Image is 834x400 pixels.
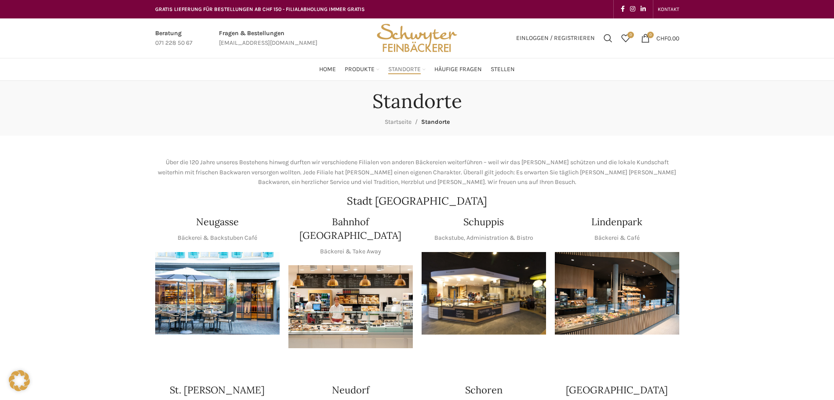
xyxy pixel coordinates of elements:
span: GRATIS LIEFERUNG FÜR BESTELLUNGEN AB CHF 150 - FILIALABHOLUNG IMMER GRATIS [155,6,365,12]
p: Bäckerei & Backstuben Café [178,233,257,243]
a: Einloggen / Registrieren [512,29,599,47]
h4: Schuppis [463,215,504,229]
h4: [GEOGRAPHIC_DATA] [566,383,668,397]
span: Standorte [388,65,421,74]
h4: Schoren [465,383,503,397]
span: Home [319,65,336,74]
img: 150130-Schwyter-013 [422,252,546,335]
a: Linkedin social link [638,3,648,15]
img: 017-e1571925257345 [555,252,679,335]
a: Produkte [345,61,379,78]
h4: Neugasse [196,215,239,229]
span: 0 [627,32,634,38]
span: Stellen [491,65,515,74]
p: Backstube, Administration & Bistro [434,233,533,243]
h4: St. [PERSON_NAME] [170,383,265,397]
a: Site logo [374,34,460,41]
a: Facebook social link [618,3,627,15]
h4: Neudorf [332,383,369,397]
a: Suchen [599,29,617,47]
span: Häufige Fragen [434,65,482,74]
p: Bäckerei & Take Away [320,247,381,256]
h2: Stadt [GEOGRAPHIC_DATA] [155,196,679,206]
a: KONTAKT [658,0,679,18]
span: KONTAKT [658,6,679,12]
h4: Bahnhof [GEOGRAPHIC_DATA] [288,215,413,242]
a: Häufige Fragen [434,61,482,78]
a: Infobox link [219,29,317,48]
img: Bäckerei Schwyter [374,18,460,58]
span: Produkte [345,65,375,74]
a: 0 [617,29,634,47]
bdi: 0.00 [656,34,679,42]
div: Main navigation [151,61,684,78]
a: Home [319,61,336,78]
div: Meine Wunschliste [617,29,634,47]
img: Bahnhof St. Gallen [288,265,413,348]
h4: Lindenpark [591,215,642,229]
p: Über die 120 Jahre unseres Bestehens hinweg durften wir verschiedene Filialen von anderen Bäckere... [155,158,679,187]
span: Standorte [421,118,450,126]
a: 0 CHF0.00 [637,29,684,47]
h1: Standorte [372,90,462,113]
a: Infobox link [155,29,193,48]
img: Neugasse [155,252,280,335]
span: Einloggen / Registrieren [516,35,595,41]
a: Standorte [388,61,426,78]
div: Secondary navigation [653,0,684,18]
a: Startseite [385,118,412,126]
a: Instagram social link [627,3,638,15]
a: Stellen [491,61,515,78]
p: Bäckerei & Café [594,233,640,243]
span: CHF [656,34,667,42]
span: 0 [647,32,654,38]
